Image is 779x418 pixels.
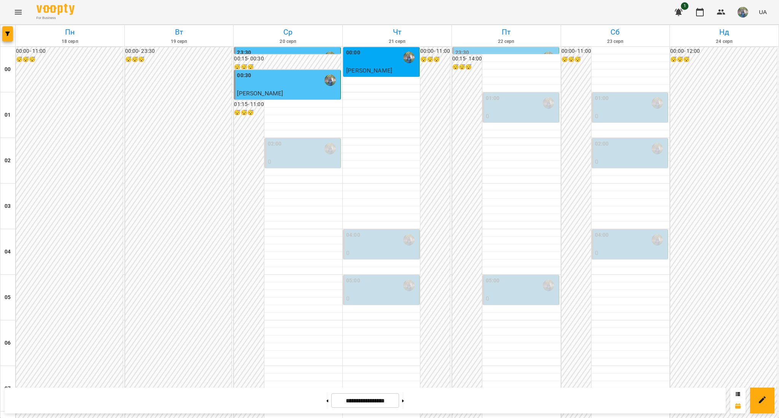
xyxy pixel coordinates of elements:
[5,339,11,347] h6: 06
[486,277,500,285] label: 05:00
[5,202,11,211] h6: 03
[652,97,663,109] img: Оладько Марія
[37,4,75,15] img: Voopty Logo
[420,47,450,55] h6: 00:00 - 11:00
[235,38,341,45] h6: 20 серп
[268,157,339,166] p: 0
[403,280,415,291] img: Оладько Марія
[324,52,336,63] img: Оладько Марія
[595,258,666,275] p: індивід МА 45 хв ([PERSON_NAME])
[595,166,666,184] p: індивід МА 45 хв ([PERSON_NAME])
[346,75,417,84] p: індивід МА 45 хв
[759,8,767,16] span: UA
[126,38,232,45] h6: 19 серп
[543,280,554,291] img: Оладько Марія
[595,121,666,139] p: індивід МА 45 хв ([PERSON_NAME])
[420,55,450,64] h6: 😴😴😴
[670,55,777,64] h6: 😴😴😴
[234,109,264,117] h6: 😴😴😴
[681,2,688,10] span: 1
[5,157,11,165] h6: 02
[595,157,666,166] p: 0
[455,49,469,57] label: 23:30
[17,26,123,38] h6: Пн
[16,47,123,55] h6: 00:00 - 11:00
[234,100,264,109] h6: 01:15 - 11:00
[5,293,11,302] h6: 05
[670,47,777,55] h6: 00:00 - 12:00
[346,249,417,258] p: 0
[237,49,251,57] label: 23:30
[652,143,663,154] img: Оладько Марія
[543,97,554,109] img: Оладько Марія
[5,111,11,119] h6: 01
[561,55,591,64] h6: 😴😴😴
[346,303,417,321] p: індивід МА 45 хв ([PERSON_NAME])
[403,234,415,245] img: Оладько Марія
[37,16,75,21] span: For Business
[346,67,392,74] span: [PERSON_NAME]
[671,26,777,38] h6: Нд
[486,112,557,121] p: 0
[346,294,417,303] p: 0
[5,65,11,74] h6: 00
[268,166,339,184] p: індивід шч 45 хв ([PERSON_NAME])
[486,121,557,139] p: індивід шч 45 хв ([PERSON_NAME])
[237,90,283,97] span: [PERSON_NAME]
[595,249,666,258] p: 0
[346,277,360,285] label: 05:00
[126,26,232,38] h6: Вт
[344,38,450,45] h6: 21 серп
[486,294,557,303] p: 0
[237,98,339,107] p: індивід шч 45 хв
[595,231,609,239] label: 04:00
[235,26,341,38] h6: Ср
[486,94,500,103] label: 01:00
[486,303,557,321] p: індивід МА 45 хв ([PERSON_NAME])
[17,38,123,45] h6: 18 серп
[452,63,482,71] h6: 😴😴😴
[595,112,666,121] p: 0
[16,55,123,64] h6: 😴😴😴
[652,234,663,245] img: Оладько Марія
[452,55,482,63] h6: 00:15 - 14:00
[346,49,360,57] label: 00:00
[9,3,27,21] button: Menu
[5,248,11,256] h6: 04
[324,74,336,86] img: Оладько Марія
[562,26,669,38] h6: Сб
[671,38,777,45] h6: 24 серп
[125,47,232,55] h6: 00:00 - 23:30
[453,26,560,38] h6: Пт
[125,55,232,64] h6: 😴😴😴
[346,231,360,239] label: 04:00
[756,5,770,19] button: UA
[562,38,669,45] h6: 23 серп
[234,55,341,63] h6: 00:15 - 00:30
[561,47,591,55] h6: 00:00 - 11:00
[543,52,554,63] img: Оладько Марія
[346,258,417,275] p: індивід МА 45 хв ([PERSON_NAME])
[268,140,282,148] label: 02:00
[595,140,609,148] label: 02:00
[738,7,748,17] img: de1e453bb906a7b44fa35c1e57b3518e.jpg
[453,38,560,45] h6: 22 серп
[234,63,341,71] h6: 😴😴😴
[324,143,336,154] img: Оладько Марія
[595,94,609,103] label: 01:00
[237,71,251,80] label: 00:30
[403,52,415,63] img: Оладько Марія
[344,26,450,38] h6: Чт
